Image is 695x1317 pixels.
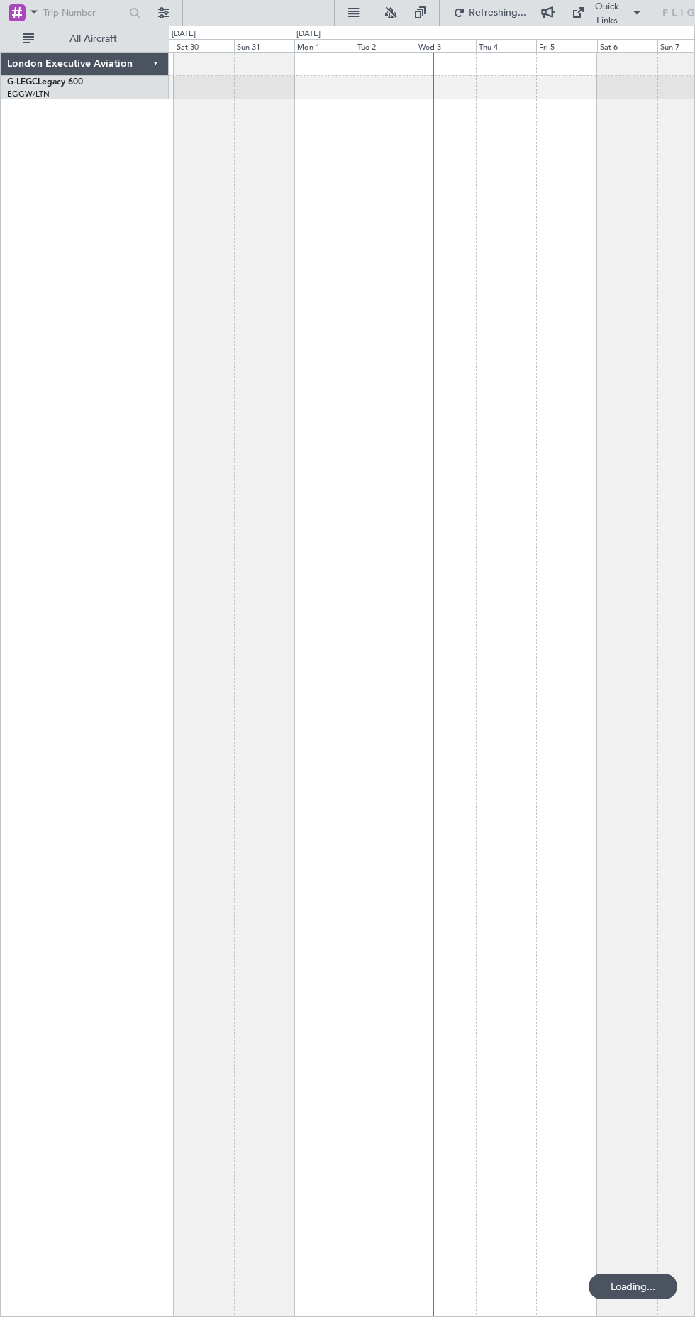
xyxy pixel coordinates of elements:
[294,39,355,52] div: Mon 1
[7,78,38,87] span: G-LEGC
[589,1274,677,1299] div: Loading...
[565,1,650,24] button: Quick Links
[416,39,476,52] div: Wed 3
[37,34,150,44] span: All Aircraft
[43,2,125,23] input: Trip Number
[476,39,536,52] div: Thu 4
[7,78,83,87] a: G-LEGCLegacy 600
[536,39,596,52] div: Fri 5
[355,39,415,52] div: Tue 2
[597,39,657,52] div: Sat 6
[7,89,50,99] a: EGGW/LTN
[468,8,528,18] span: Refreshing...
[174,39,234,52] div: Sat 30
[234,39,294,52] div: Sun 31
[16,28,154,50] button: All Aircraft
[447,1,532,24] button: Refreshing...
[172,28,196,40] div: [DATE]
[296,28,321,40] div: [DATE]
